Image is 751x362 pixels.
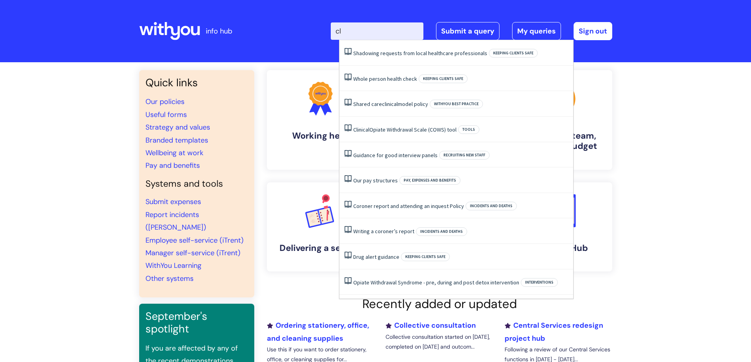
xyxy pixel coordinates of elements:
span: Clinical [353,126,369,133]
span: Pay, expenses and benefits [399,176,460,185]
span: Keeping clients safe [419,74,468,83]
a: Report incidents ([PERSON_NAME]) [145,210,206,232]
h3: Quick links [145,76,248,89]
h4: Systems and tools [145,178,248,189]
a: Shadowing requests from local healthcare professionals [353,50,487,57]
span: Incidents and deaths [466,202,517,210]
p: info hub [206,25,232,37]
a: WithYou Learning [145,261,201,270]
a: Coroner report and attending an inquest Policy [353,202,464,210]
a: ClinicalOpiate Withdrawal Scale (COWS) tool [353,126,457,133]
a: Employee self-service (iTrent) [145,236,244,245]
a: Submit a query [436,22,499,40]
a: Branded templates [145,136,208,145]
a: My queries [512,22,561,40]
span: Keeping clients safe [401,252,450,261]
a: Wellbeing at work [145,148,203,158]
h4: Working here [273,131,368,141]
span: Incidents and deaths [416,227,467,236]
a: Writing a coroner’s report [353,228,414,235]
h2: Recently added or updated [267,297,612,311]
a: Shared careclinicalmodel policy [353,100,428,108]
a: Our pay structures [353,177,398,184]
a: Collective consultation [386,321,476,330]
a: Whole person health check [353,75,417,82]
a: Guidance for good interview panels [353,152,438,159]
a: Opiate Withdrawal Syndrome - pre, during and post detox intervention [353,279,519,286]
h4: Delivering a service [273,243,368,253]
span: clinical [382,100,398,108]
a: Submit expenses [145,197,201,206]
h3: September's spotlight [145,310,248,336]
a: Delivering a service [267,182,374,271]
div: | - [331,22,612,40]
a: Central Services redesign project hub [505,321,603,343]
span: WithYou best practice [430,100,483,108]
a: Sign out [574,22,612,40]
span: Tools [458,125,479,134]
a: Manager self-service (iTrent) [145,248,240,258]
a: Drug alert guidance [353,253,399,260]
span: Keeping clients safe [489,49,538,58]
a: Working here [267,70,374,170]
a: Ordering stationery, office, and cleaning supplies [267,321,369,343]
a: Pay and benefits [145,161,200,170]
a: Strategy and values [145,123,210,132]
span: Recruiting new staff [439,151,490,160]
p: Collective consultation started on [DATE], completed on [DATE] and outcom... [386,332,493,352]
a: Other systems [145,274,194,283]
a: Our policies [145,97,184,106]
a: Useful forms [145,110,187,119]
input: Search [331,22,423,40]
span: Interventions [521,278,558,287]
